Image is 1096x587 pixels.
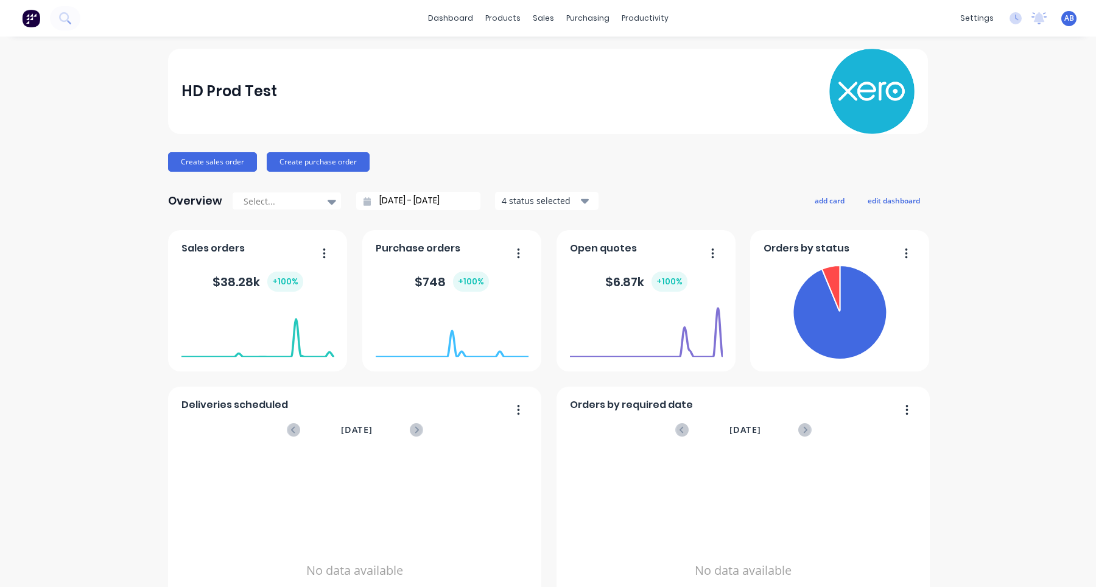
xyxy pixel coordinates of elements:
[570,398,693,412] span: Orders by required date
[616,9,675,27] div: productivity
[267,152,370,172] button: Create purchase order
[860,192,928,208] button: edit dashboard
[181,398,288,412] span: Deliveries scheduled
[376,241,460,256] span: Purchase orders
[22,9,40,27] img: Factory
[502,194,578,207] div: 4 status selected
[560,9,616,27] div: purchasing
[605,272,687,292] div: $ 6.87k
[415,272,489,292] div: $ 748
[829,49,915,134] img: HD Prod Test
[729,423,761,437] span: [DATE]
[954,9,1000,27] div: settings
[807,192,852,208] button: add card
[453,272,489,292] div: + 100 %
[341,423,373,437] span: [DATE]
[168,189,222,213] div: Overview
[181,241,245,256] span: Sales orders
[422,9,479,27] a: dashboard
[479,9,527,27] div: products
[213,272,303,292] div: $ 38.28k
[570,241,637,256] span: Open quotes
[527,9,560,27] div: sales
[764,241,849,256] span: Orders by status
[495,192,599,210] button: 4 status selected
[652,272,687,292] div: + 100 %
[181,79,277,104] div: HD Prod Test
[267,272,303,292] div: + 100 %
[168,152,257,172] button: Create sales order
[1064,13,1074,24] span: AB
